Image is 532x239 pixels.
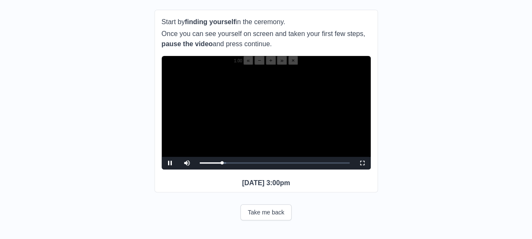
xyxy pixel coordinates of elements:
button: Pause [162,157,179,170]
b: pause the video [162,40,213,47]
button: Take me back [240,204,291,220]
b: finding yourself [185,18,236,25]
button: Mute [179,157,196,170]
p: Start by in the ceremony. [162,17,371,27]
div: Progress Bar [200,162,350,164]
p: Once you can see yourself on screen and taken your first few steps, and press continue. [162,29,371,49]
p: [DATE] 3:00pm [162,178,371,188]
div: Video Player [162,56,371,170]
button: Fullscreen [354,157,371,170]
